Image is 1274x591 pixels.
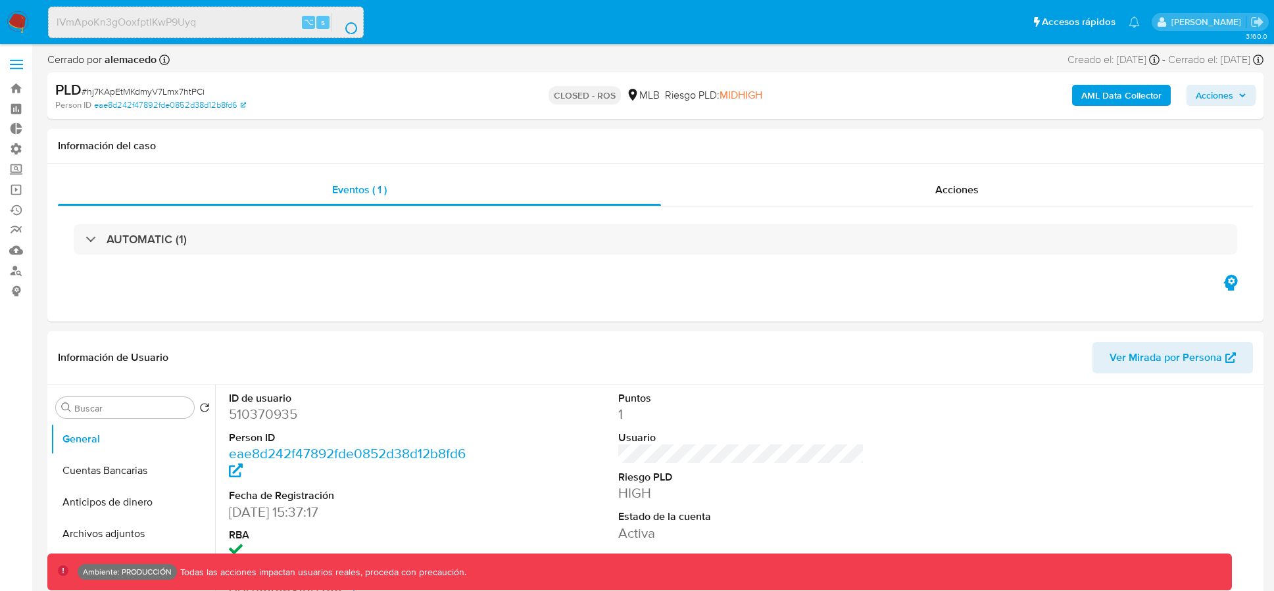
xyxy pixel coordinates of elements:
button: Archivos adjuntos [51,518,215,550]
a: eae8d242f47892fde0852d38d12b8fd6 [94,99,246,111]
dt: Usuario [618,431,865,445]
span: # hj7KApEtMKdmyV7Lmx7htPCi [82,85,205,98]
a: Notificaciones [1129,16,1140,28]
dt: Riesgo PLD [618,470,865,485]
p: kevin.palacios@mercadolibre.com [1171,16,1246,28]
h3: AUTOMATIC (1) [107,232,187,247]
button: Anticipos de dinero [51,486,215,518]
span: Acciones [1196,85,1233,106]
button: General [51,423,215,455]
span: ⌥ [304,16,314,28]
button: Cruces y Relaciones [51,550,215,581]
div: MLB [626,88,660,103]
span: Ver Mirada por Persona [1110,342,1222,373]
dd: Activa [618,524,865,542]
button: Buscar [61,402,72,413]
span: Cerrado por [47,53,157,67]
dt: RBA [229,528,476,542]
button: AML Data Collector [1072,85,1171,106]
p: Todas las acciones impactan usuarios reales, proceda con precaución. [177,566,466,579]
b: AML Data Collector [1081,85,1162,106]
a: eae8d242f47892fde0852d38d12b8fd6 [229,444,466,481]
b: alemacedo [102,52,157,67]
span: Riesgo PLD: [665,88,762,103]
button: Ver Mirada por Persona [1092,342,1253,373]
span: Accesos rápidos [1042,15,1115,29]
button: Cuentas Bancarias [51,455,215,486]
span: Acciones [935,182,979,197]
button: search-icon [331,13,358,32]
button: Volver al orden por defecto [199,402,210,417]
dd: 1 [618,405,865,423]
p: Ambiente: PRODUCCIÓN [83,569,172,575]
div: Cerrado el: [DATE] [1168,53,1263,67]
dt: ID de usuario [229,391,476,406]
dd: HIGH [618,484,865,502]
span: Eventos ( 1 ) [332,182,387,197]
input: Buscar [74,402,189,414]
span: s [321,16,325,28]
dt: Fecha de Registración [229,488,476,503]
h1: Información de Usuario [58,351,168,364]
dt: Estado de la cuenta [618,509,865,524]
dd: [DATE] 15:37:17 [229,503,476,521]
b: PLD [55,79,82,100]
span: MIDHIGH [720,87,762,103]
button: Acciones [1187,85,1256,106]
b: Person ID [55,99,91,111]
dt: Puntos [618,391,865,406]
p: CLOSED - ROS [549,86,621,105]
a: Salir [1250,15,1264,29]
dd: 510370935 [229,405,476,423]
input: Buscar usuario o caso... [49,14,363,31]
div: AUTOMATIC (1) [74,224,1237,254]
h1: Información del caso [58,139,1253,153]
span: - [1162,53,1165,67]
div: Creado el: [DATE] [1067,53,1160,67]
dt: Person ID [229,431,476,445]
